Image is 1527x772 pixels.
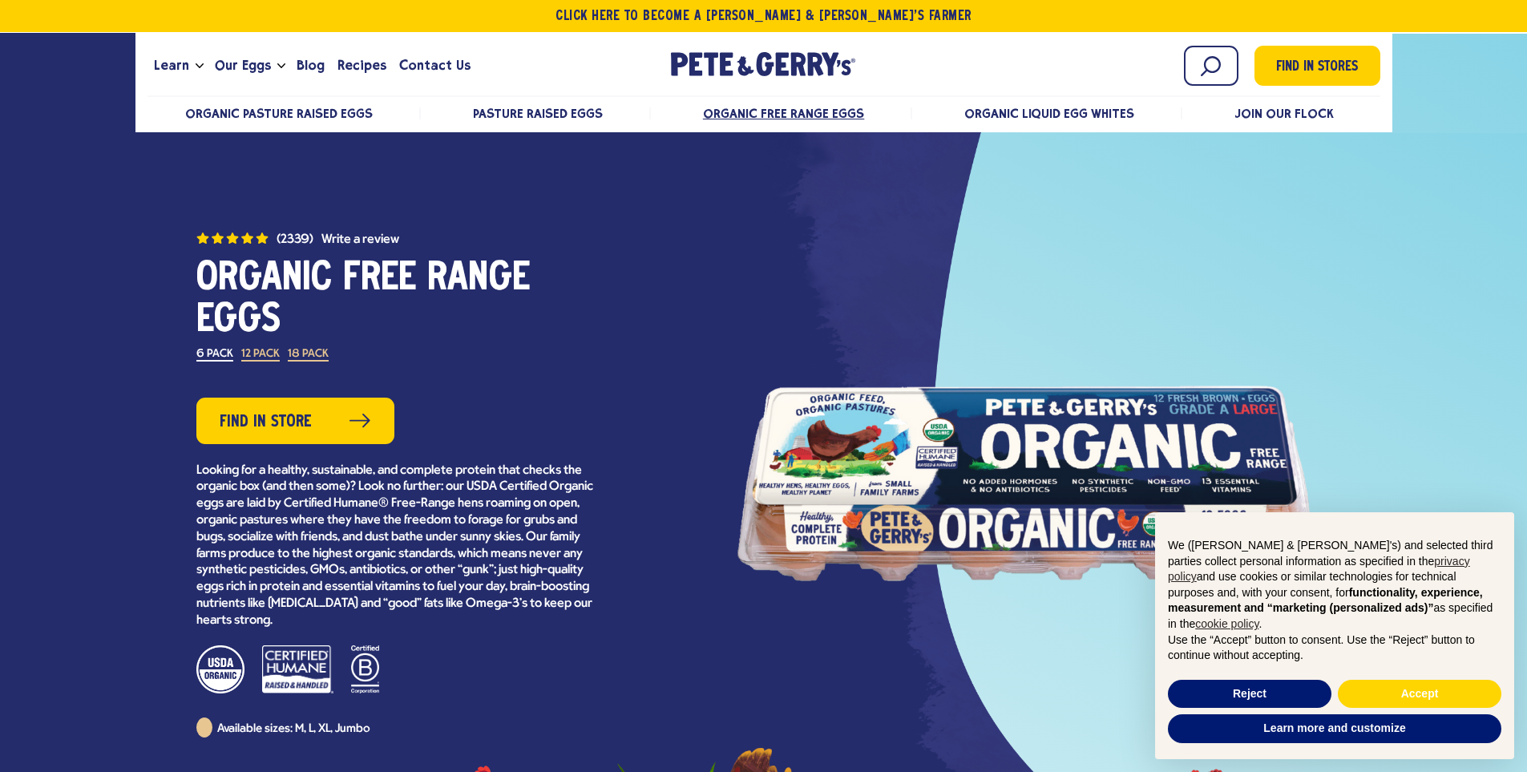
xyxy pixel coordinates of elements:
[196,258,597,342] h1: Organic Free Range Eggs
[196,349,233,362] label: 6 Pack
[1168,633,1501,664] p: Use the “Accept” button to consent. Use the “Reject” button to continue without accepting.
[1142,499,1527,772] div: Notice
[196,229,597,246] a: (2339) 4.7 out of 5 stars. Read reviews for average rating value is 4.7 of 5. Read 2339 Reviews S...
[154,55,189,75] span: Learn
[277,233,313,246] span: (2339)
[220,410,312,435] span: Find in Store
[241,349,280,362] label: 12 Pack
[208,44,277,87] a: Our Eggs
[215,55,271,75] span: Our Eggs
[290,44,331,87] a: Blog
[288,349,329,362] label: 18 Pack
[331,44,393,87] a: Recipes
[147,95,1380,130] nav: desktop product menu
[1234,106,1334,121] a: Join Our Flock
[196,63,204,69] button: Open the dropdown menu for Learn
[1338,680,1501,709] button: Accept
[1184,46,1238,86] input: Search
[1168,680,1331,709] button: Reject
[147,44,196,87] a: Learn
[185,106,374,121] a: Organic Pasture Raised Eggs
[703,106,864,121] a: Organic Free Range Eggs
[1168,714,1501,743] button: Learn more and customize
[473,106,603,121] a: Pasture Raised Eggs
[337,55,386,75] span: Recipes
[321,233,399,246] button: Write a Review (opens pop-up)
[196,463,597,629] p: Looking for a healthy, sustainable, and complete protein that checks the organic box (and then so...
[1195,617,1258,630] a: cookie policy
[196,398,394,444] a: Find in Store
[1276,57,1358,79] span: Find in Stores
[399,55,471,75] span: Contact Us
[277,63,285,69] button: Open the dropdown menu for Our Eggs
[1254,46,1380,86] a: Find in Stores
[393,44,477,87] a: Contact Us
[1168,538,1501,633] p: We ([PERSON_NAME] & [PERSON_NAME]'s) and selected third parties collect personal information as s...
[964,106,1135,121] a: Organic Liquid Egg Whites
[297,55,325,75] span: Blog
[217,723,371,735] span: Available sizes: M, L, XL, Jumbo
